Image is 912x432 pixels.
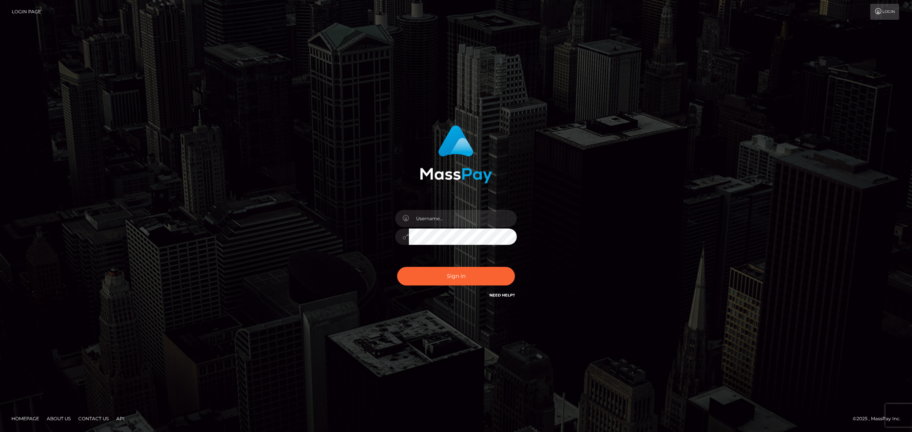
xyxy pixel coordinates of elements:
img: MassPay Login [420,125,492,183]
a: API [113,413,128,424]
button: Sign in [397,267,515,285]
div: © 2025 , MassPay Inc. [853,415,906,423]
a: Login Page [12,4,41,20]
a: Need Help? [489,293,515,298]
a: Homepage [8,413,42,424]
a: Contact Us [75,413,112,424]
a: Login [870,4,899,20]
input: Username... [409,210,517,227]
a: About Us [44,413,74,424]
